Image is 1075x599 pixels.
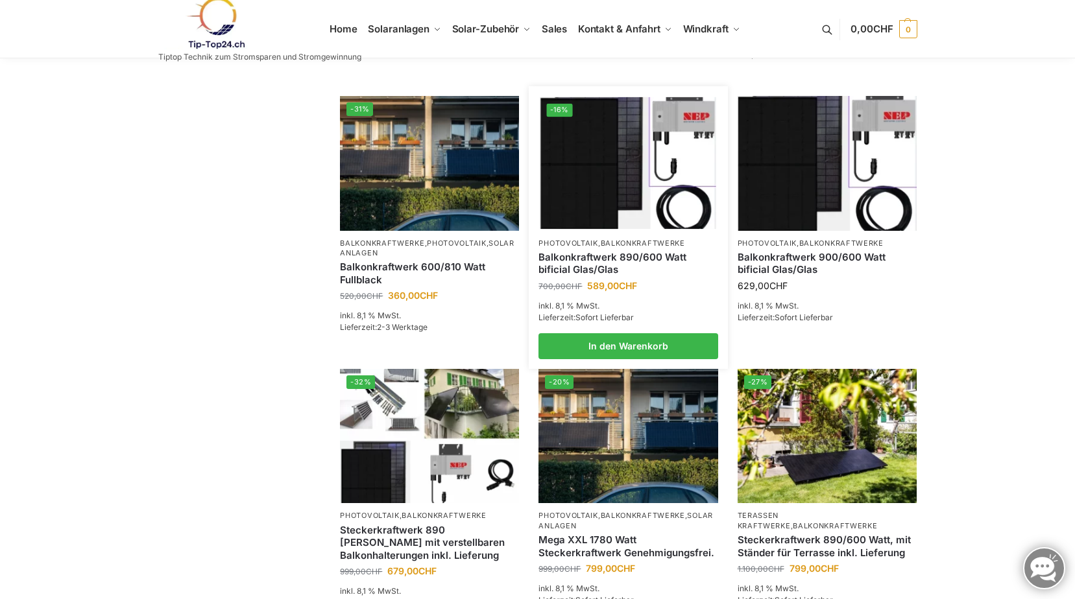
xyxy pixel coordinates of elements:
bdi: 629,00 [738,280,788,291]
a: Balkonkraftwerke [793,521,877,530]
span: CHF [366,567,382,576]
span: 2-3 Werktage [377,322,428,332]
bdi: 799,00 [586,563,635,574]
span: CHF [619,280,637,291]
p: inkl. 8,1 % MwSt. [738,583,917,594]
span: Kontakt & Anfahrt [578,23,660,35]
bdi: 520,00 [340,291,383,301]
a: Balkonkraftwerke [402,511,486,520]
span: 0 [899,20,917,38]
a: Balkonkraftwerke [601,239,685,248]
img: Bificiales Hochleistungsmodul [540,97,716,229]
span: Lieferzeit: [538,312,634,322]
a: Balkonkraftwerk 900/600 Watt bificial Glas/Glas [738,251,917,276]
a: Photovoltaik [340,511,399,520]
a: Balkonkraftwerke [601,511,685,520]
p: inkl. 8,1 % MwSt. [538,300,718,312]
a: Solaranlagen [538,511,713,530]
p: Tiptop Technik zum Stromsparen und Stromgewinnung [158,53,361,61]
p: , [340,511,519,521]
span: Sofort Lieferbar [775,312,833,322]
span: CHF [564,564,581,574]
a: Balkonkraftwerk 600/810 Watt Fullblack [340,261,519,286]
a: -16%Bificiales Hochleistungsmodul [540,97,716,229]
img: 2 Balkonkraftwerke [538,369,718,503]
a: -20%2 Balkonkraftwerke [538,369,718,503]
bdi: 360,00 [388,290,438,301]
a: Photovoltaik [738,239,797,248]
span: CHF [566,281,582,291]
img: Steckerkraftwerk 890/600 Watt, mit Ständer für Terrasse inkl. Lieferung [738,369,917,503]
a: -31%2 Balkonkraftwerke [340,96,519,230]
bdi: 999,00 [340,567,382,576]
span: Sofort Lieferbar [575,312,634,322]
span: CHF [420,290,438,301]
span: Lieferzeit: [340,322,428,332]
p: inkl. 8,1 % MwSt. [538,583,718,594]
bdi: 679,00 [387,565,437,576]
p: , [738,511,917,531]
a: Balkonkraftwerke [799,239,884,248]
p: , [538,239,718,248]
p: inkl. 8,1 % MwSt. [738,300,917,312]
span: Windkraft [683,23,729,35]
span: Solar-Zubehör [452,23,520,35]
bdi: 589,00 [587,280,637,291]
a: Solaranlagen [340,239,514,257]
a: Balkonkraftwerke [340,239,424,248]
span: CHF [418,565,437,576]
a: Steckerkraftwerk 890 Watt mit verstellbaren Balkonhalterungen inkl. Lieferung [340,524,519,562]
a: In den Warenkorb legen: „Balkonkraftwerk 890/600 Watt bificial Glas/Glas“ [538,333,718,359]
span: Solaranlagen [368,23,429,35]
p: , [738,239,917,248]
span: Lieferzeit: [738,312,833,322]
bdi: 799,00 [790,563,839,574]
span: CHF [367,291,383,301]
p: , , [340,239,519,259]
p: , , [538,511,718,531]
span: 0,00 [851,23,893,35]
bdi: 1.100,00 [738,564,784,574]
a: Balkonkraftwerk 890/600 Watt bificial Glas/Glas [538,251,718,276]
img: Bificiales Hochleistungsmodul [738,96,917,230]
a: -27%Steckerkraftwerk 890/600 Watt, mit Ständer für Terrasse inkl. Lieferung [738,369,917,503]
a: Mega XXL 1780 Watt Steckerkraftwerk Genehmigungsfrei. [538,534,718,559]
bdi: 700,00 [538,281,582,291]
span: CHF [873,23,893,35]
img: 2 Balkonkraftwerke [340,96,519,230]
a: 0,00CHF 0 [851,10,917,49]
span: Sales [542,23,568,35]
a: Steckerkraftwerk 890/600 Watt, mit Ständer für Terrasse inkl. Lieferung [738,534,917,559]
a: Terassen Kraftwerke [738,511,791,530]
p: inkl. 8,1 % MwSt. [340,585,519,597]
bdi: 999,00 [538,564,581,574]
img: 860 Watt Komplett mit Balkonhalterung [340,369,519,503]
span: CHF [617,563,635,574]
span: CHF [821,563,839,574]
a: Photovoltaik [538,239,598,248]
span: CHF [768,564,784,574]
a: -32%860 Watt Komplett mit Balkonhalterung [340,369,519,503]
a: Photovoltaik [427,239,486,248]
p: inkl. 8,1 % MwSt. [340,310,519,322]
span: CHF [769,280,788,291]
a: Photovoltaik [538,511,598,520]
